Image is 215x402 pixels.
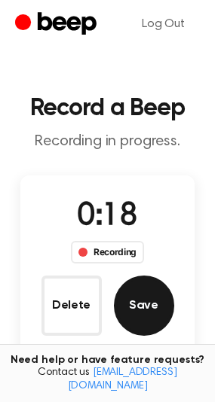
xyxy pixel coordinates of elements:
a: Beep [15,10,100,39]
button: Delete Audio Record [41,276,102,336]
a: [EMAIL_ADDRESS][DOMAIN_NAME] [68,367,177,391]
button: Save Audio Record [114,276,174,336]
span: 0:18 [77,201,137,233]
p: Recording in progress. [12,132,203,151]
div: Recording [71,241,144,263]
h1: Record a Beep [12,96,203,120]
span: Contact us [9,367,206,393]
a: Log Out [127,6,200,42]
